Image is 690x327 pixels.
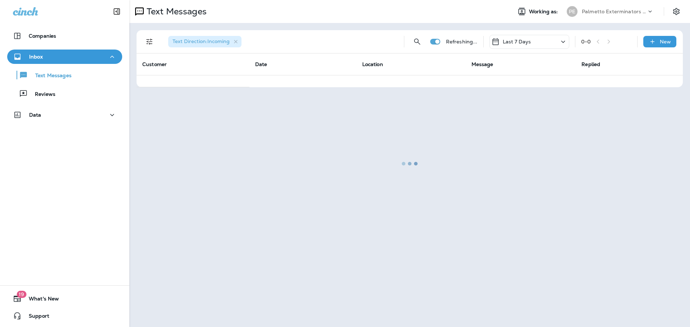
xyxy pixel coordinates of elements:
button: Inbox [7,50,122,64]
span: What's New [22,296,59,304]
p: Data [29,112,41,118]
button: Data [7,108,122,122]
p: New [660,39,671,45]
p: Inbox [29,54,43,60]
button: Reviews [7,86,122,101]
button: 19What's New [7,291,122,306]
button: Companies [7,29,122,43]
button: Text Messages [7,67,122,83]
p: Reviews [28,91,55,98]
button: Collapse Sidebar [107,4,127,19]
p: Text Messages [28,73,72,79]
span: 19 [17,291,26,298]
p: Companies [29,33,56,39]
span: Support [22,313,49,322]
button: Support [7,309,122,323]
